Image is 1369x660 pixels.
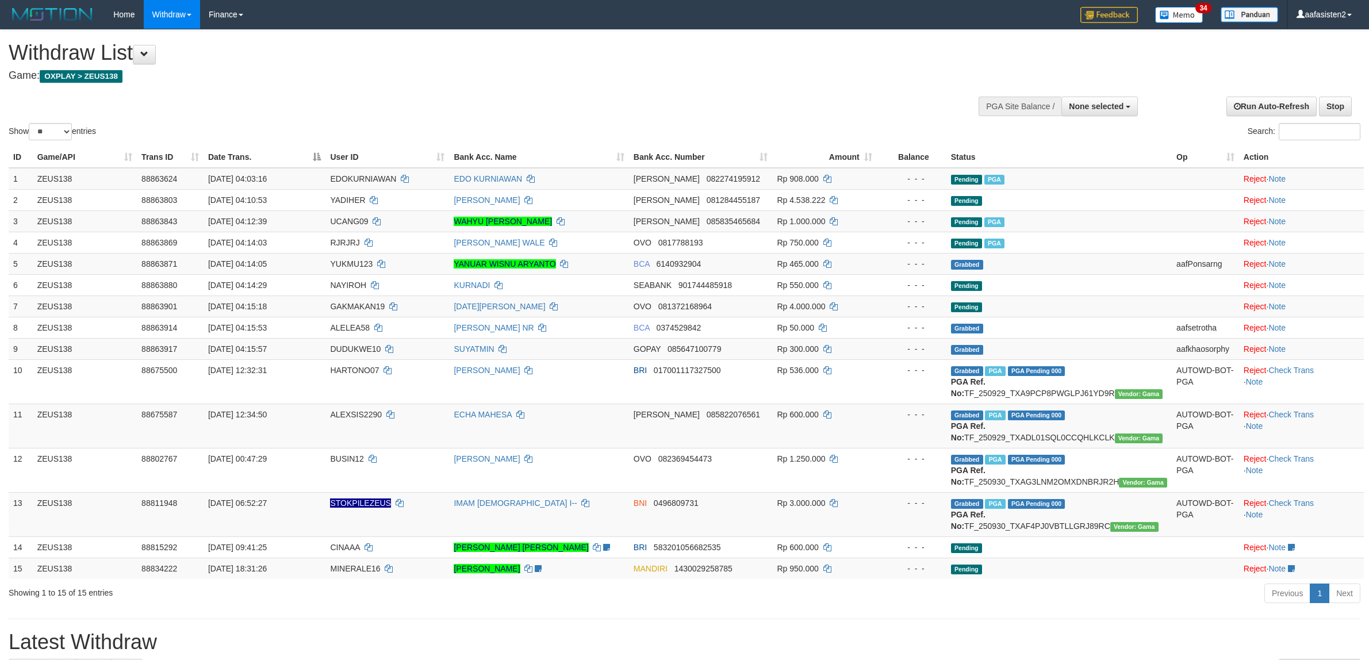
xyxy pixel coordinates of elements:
span: 88863914 [141,323,177,332]
a: Reject [1244,174,1267,183]
th: Date Trans.: activate to sort column descending [204,147,326,168]
td: · [1239,338,1364,359]
span: Rp 4.000.000 [777,302,825,311]
a: [PERSON_NAME] [454,564,520,573]
span: Grabbed [951,324,983,333]
span: Copy 081372168964 to clipboard [658,302,712,311]
a: Reject [1244,238,1267,247]
span: OVO [634,302,651,311]
a: Reject [1244,195,1267,205]
a: Note [1268,217,1286,226]
span: 88863917 [141,344,177,354]
span: Vendor URL: https://trx31.1velocity.biz [1119,478,1167,488]
span: Rp 750.000 [777,238,818,247]
th: Game/API: activate to sort column ascending [33,147,137,168]
span: 34 [1195,3,1211,13]
a: [PERSON_NAME] NR [454,323,534,332]
td: 15 [9,558,33,579]
th: Bank Acc. Name: activate to sort column ascending [449,147,628,168]
a: Previous [1264,584,1310,603]
span: 88675587 [141,410,177,419]
td: · [1239,189,1364,210]
span: Rp 465.000 [777,259,818,268]
span: MINERALE16 [330,564,380,573]
a: Note [1268,323,1286,332]
td: aafPonsarng [1172,253,1239,274]
div: - - - [881,364,942,376]
td: 5 [9,253,33,274]
td: ZEUS138 [33,317,137,338]
th: Balance [877,147,946,168]
div: - - - [881,343,942,355]
span: Vendor URL: https://trx31.1velocity.biz [1115,389,1163,399]
span: [DATE] 04:15:53 [208,323,267,332]
a: Reject [1244,281,1267,290]
h4: Game: [9,70,901,82]
td: ZEUS138 [33,274,137,296]
th: Bank Acc. Number: activate to sort column ascending [629,147,773,168]
td: 12 [9,448,33,492]
span: Copy 0817788193 to clipboard [658,238,703,247]
span: Pending [951,565,982,574]
span: [DATE] 04:14:03 [208,238,267,247]
td: ZEUS138 [33,189,137,210]
td: ZEUS138 [33,210,137,232]
span: 88802767 [141,454,177,463]
span: [DATE] 18:31:26 [208,564,267,573]
a: Note [1268,543,1286,552]
span: [DATE] 06:52:27 [208,498,267,508]
b: PGA Ref. No: [951,377,985,398]
td: 1 [9,168,33,190]
a: EDO KURNIAWAN [454,174,522,183]
span: BRI [634,543,647,552]
span: UCANG09 [330,217,368,226]
td: 9 [9,338,33,359]
span: Pending [951,175,982,185]
td: ZEUS138 [33,232,137,253]
span: [DATE] 04:14:29 [208,281,267,290]
th: User ID: activate to sort column ascending [325,147,449,168]
span: Rp 550.000 [777,281,818,290]
td: ZEUS138 [33,296,137,317]
div: - - - [881,542,942,553]
a: Reject [1244,217,1267,226]
span: NAYIROH [330,281,366,290]
a: YANUAR WISNU ARYANTO [454,259,555,268]
span: Copy 081284455187 to clipboard [707,195,760,205]
span: [DATE] 12:34:50 [208,410,267,419]
span: Copy 085835465684 to clipboard [707,217,760,226]
span: Rp 50.000 [777,323,814,332]
td: AUTOWD-BOT-PGA [1172,448,1239,492]
td: 4 [9,232,33,253]
span: ALEXSIS2290 [330,410,382,419]
input: Search: [1279,123,1360,140]
span: [PERSON_NAME] [634,174,700,183]
label: Show entries [9,123,96,140]
th: Action [1239,147,1364,168]
span: OVO [634,454,651,463]
td: 14 [9,536,33,558]
a: Note [1268,238,1286,247]
span: Marked by aaftrukkakada [985,366,1005,376]
img: Button%20Memo.svg [1155,7,1203,23]
div: Showing 1 to 15 of 15 entries [9,582,562,598]
td: TF_250930_TXAF4PJ0VBTLLGRJ89RC [946,492,1172,536]
td: 13 [9,492,33,536]
span: PGA Pending [1008,455,1065,465]
td: AUTOWD-BOT-PGA [1172,404,1239,448]
span: Marked by aafkaynarin [984,175,1004,185]
span: BCA [634,259,650,268]
td: · [1239,168,1364,190]
span: Copy 0496809731 to clipboard [654,498,699,508]
span: BCA [634,323,650,332]
span: Rp 3.000.000 [777,498,825,508]
span: Copy 085822076561 to clipboard [707,410,760,419]
td: · · [1239,492,1364,536]
span: SEABANK [634,281,672,290]
div: - - - [881,279,942,291]
span: Grabbed [951,455,983,465]
img: Feedback.jpg [1080,7,1138,23]
select: Showentries [29,123,72,140]
a: SUYATMIN [454,344,494,354]
th: Status [946,147,1172,168]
